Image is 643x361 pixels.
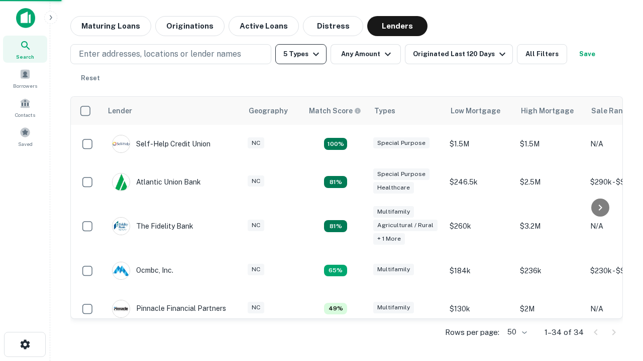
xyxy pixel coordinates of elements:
div: Matching Properties: 4, hasApolloMatch: undefined [324,265,347,277]
button: Distress [303,16,363,36]
button: Active Loans [229,16,299,36]
img: picture [113,173,130,191]
img: picture [113,218,130,235]
div: Matching Properties: 5, hasApolloMatch: undefined [324,220,347,232]
div: Special Purpose [373,168,430,180]
div: Atlantic Union Bank [112,173,201,191]
div: 50 [503,325,528,339]
td: $246.5k [445,163,515,201]
div: Originated Last 120 Days [413,48,508,60]
span: Saved [18,140,33,148]
iframe: Chat Widget [593,249,643,297]
div: + 1 more [373,233,405,245]
img: capitalize-icon.png [16,8,35,28]
div: Healthcare [373,182,414,194]
button: Enter addresses, locations or lender names [70,44,271,64]
a: Saved [3,123,47,150]
p: Rows per page: [445,326,499,338]
button: Originations [155,16,225,36]
div: The Fidelity Bank [112,217,193,235]
div: Agricultural / Rural [373,220,438,231]
button: Any Amount [331,44,401,64]
button: Save your search to get updates of matches that match your search criteria. [571,44,603,64]
p: 1–34 of 34 [545,326,584,338]
td: $130k [445,290,515,328]
div: NC [248,137,264,149]
div: Lender [108,105,132,117]
img: picture [113,135,130,152]
button: All Filters [517,44,567,64]
div: Low Mortgage [451,105,500,117]
td: $260k [445,201,515,252]
span: Search [16,53,34,61]
button: Lenders [367,16,427,36]
a: Search [3,36,47,63]
a: Borrowers [3,65,47,92]
span: Contacts [15,111,35,119]
button: 5 Types [275,44,327,64]
th: Lender [102,97,243,125]
button: Maturing Loans [70,16,151,36]
div: Self-help Credit Union [112,135,210,153]
div: Multifamily [373,206,414,218]
td: $3.2M [515,201,585,252]
button: Originated Last 120 Days [405,44,513,64]
td: $2.5M [515,163,585,201]
th: Types [368,97,445,125]
button: Reset [74,68,106,88]
div: Capitalize uses an advanced AI algorithm to match your search with the best lender. The match sco... [309,105,361,116]
div: Multifamily [373,264,414,275]
div: NC [248,302,264,313]
td: $184k [445,252,515,290]
td: $1.5M [445,125,515,163]
p: Enter addresses, locations or lender names [79,48,241,60]
div: High Mortgage [521,105,574,117]
img: picture [113,300,130,317]
h6: Match Score [309,105,359,116]
div: NC [248,175,264,187]
td: $1.5M [515,125,585,163]
div: Multifamily [373,302,414,313]
div: NC [248,264,264,275]
div: Pinnacle Financial Partners [112,300,226,318]
div: NC [248,220,264,231]
a: Contacts [3,94,47,121]
div: Matching Properties: 5, hasApolloMatch: undefined [324,176,347,188]
div: Types [374,105,395,117]
img: picture [113,262,130,279]
td: $236k [515,252,585,290]
th: Capitalize uses an advanced AI algorithm to match your search with the best lender. The match sco... [303,97,368,125]
th: Low Mortgage [445,97,515,125]
div: Matching Properties: 11, hasApolloMatch: undefined [324,138,347,150]
span: Borrowers [13,82,37,90]
div: Matching Properties: 3, hasApolloMatch: undefined [324,303,347,315]
td: $2M [515,290,585,328]
th: Geography [243,97,303,125]
th: High Mortgage [515,97,585,125]
div: Special Purpose [373,137,430,149]
div: Ocmbc, Inc. [112,262,173,280]
div: Geography [249,105,288,117]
